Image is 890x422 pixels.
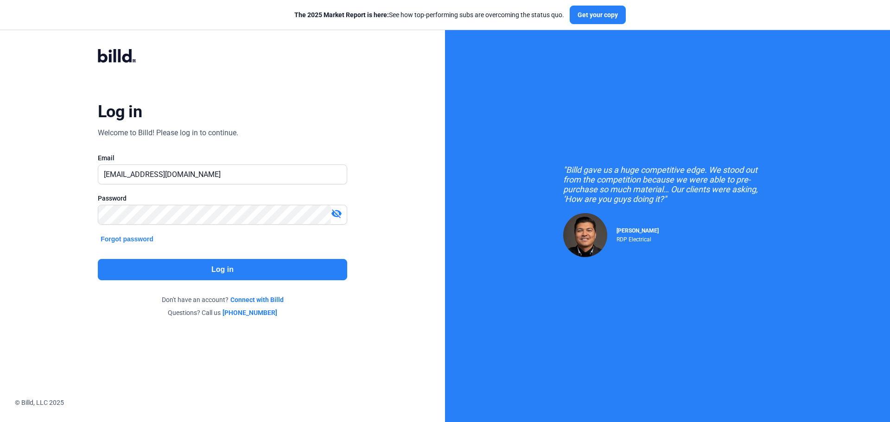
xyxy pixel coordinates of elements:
[98,127,238,139] div: Welcome to Billd! Please log in to continue.
[98,234,156,244] button: Forgot password
[222,308,277,317] a: [PHONE_NUMBER]
[98,153,347,163] div: Email
[294,11,389,19] span: The 2025 Market Report is here:
[331,208,342,219] mat-icon: visibility_off
[98,101,142,122] div: Log in
[98,259,347,280] button: Log in
[230,295,284,304] a: Connect with Billd
[570,6,626,24] button: Get your copy
[563,213,607,257] img: Raul Pacheco
[98,308,347,317] div: Questions? Call us
[617,234,659,243] div: RDP Electrical
[617,227,659,234] span: [PERSON_NAME]
[563,165,772,204] div: "Billd gave us a huge competitive edge. We stood out from the competition because we were able to...
[98,295,347,304] div: Don't have an account?
[98,194,347,203] div: Password
[294,10,564,19] div: See how top-performing subs are overcoming the status quo.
